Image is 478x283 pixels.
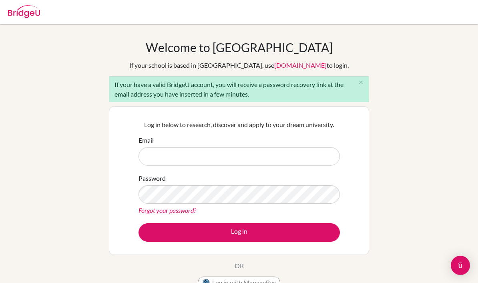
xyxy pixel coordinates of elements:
[139,120,340,129] p: Log in below to research, discover and apply to your dream university.
[139,206,196,214] a: Forgot your password?
[129,61,349,70] div: If your school is based in [GEOGRAPHIC_DATA], use to login.
[353,77,369,89] button: Close
[109,76,369,102] div: If your have a valid BridgeU account, you will receive a password recovery link at the email addr...
[451,256,470,275] div: Open Intercom Messenger
[235,261,244,271] p: OR
[139,135,154,145] label: Email
[139,174,166,183] label: Password
[358,79,364,85] i: close
[146,40,333,55] h1: Welcome to [GEOGRAPHIC_DATA]
[274,61,327,69] a: [DOMAIN_NAME]
[8,5,40,18] img: Bridge-U
[139,223,340,242] button: Log in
